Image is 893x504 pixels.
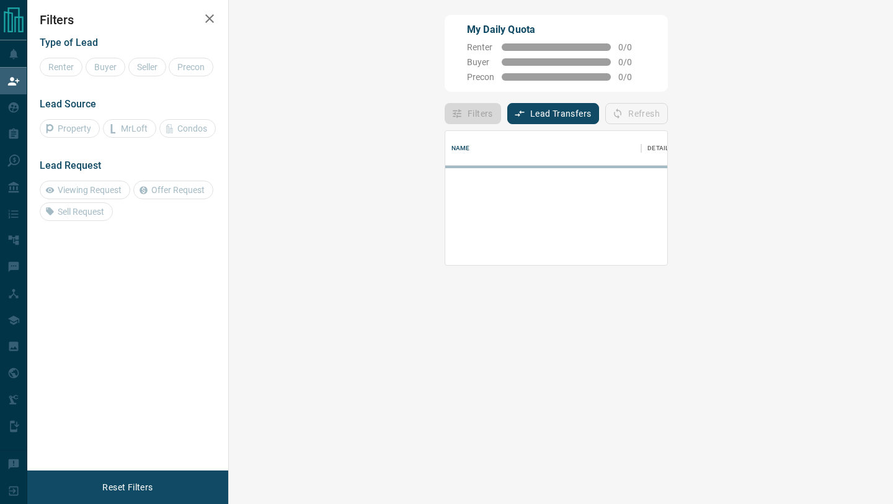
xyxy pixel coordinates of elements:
[94,477,161,498] button: Reset Filters
[647,131,672,166] div: Details
[467,72,494,82] span: Precon
[467,57,494,67] span: Buyer
[507,103,600,124] button: Lead Transfers
[467,22,646,37] p: My Daily Quota
[467,42,494,52] span: Renter
[445,131,641,166] div: Name
[40,98,96,110] span: Lead Source
[40,160,101,171] span: Lead Request
[40,12,216,27] h2: Filters
[618,72,646,82] span: 0 / 0
[40,37,98,48] span: Type of Lead
[451,131,470,166] div: Name
[618,57,646,67] span: 0 / 0
[618,42,646,52] span: 0 / 0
